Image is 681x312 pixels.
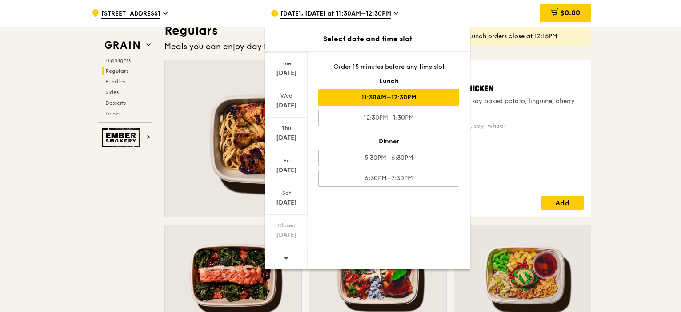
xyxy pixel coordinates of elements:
[267,92,306,99] div: Wed
[105,79,125,85] span: Bundles
[385,97,584,115] div: house-blend mustard, maple soy baked potato, linguine, cherry tomato
[101,9,160,19] span: [STREET_ADDRESS]
[102,128,143,147] img: Ember Smokery web logo
[267,190,306,197] div: Sat
[469,32,584,41] div: Lunch orders close at 12:15PM
[318,77,459,86] div: Lunch
[267,60,306,67] div: Tue
[318,137,459,146] div: Dinner
[105,100,126,106] span: Desserts
[105,89,119,95] span: Sides
[280,9,391,19] span: [DATE], [DATE] at 11:30AM–12:30PM
[318,63,459,71] div: Order 15 minutes before any time slot
[267,125,306,132] div: Thu
[385,122,584,130] div: high protein, contains allium, soy, wheat
[267,69,306,78] div: [DATE]
[105,57,131,63] span: Highlights
[105,68,129,74] span: Regulars
[385,83,584,95] div: Honey Duo Mustard Chicken
[318,150,459,166] div: 5:30PM–6:30PM
[105,111,120,117] span: Drinks
[267,101,306,110] div: [DATE]
[164,23,591,39] h3: Regulars
[267,157,306,164] div: Fri
[267,222,306,229] div: Closed
[265,34,470,44] div: Select date and time slot
[267,166,306,175] div: [DATE]
[164,40,591,53] div: Meals you can enjoy day in day out.
[267,231,306,240] div: [DATE]
[267,198,306,207] div: [DATE]
[318,170,459,187] div: 6:30PM–7:30PM
[318,110,459,126] div: 12:30PM–1:30PM
[318,89,459,106] div: 11:30AM–12:30PM
[541,196,584,210] div: Add
[267,134,306,142] div: [DATE]
[102,37,143,53] img: Grain web logo
[560,8,580,17] span: $0.00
